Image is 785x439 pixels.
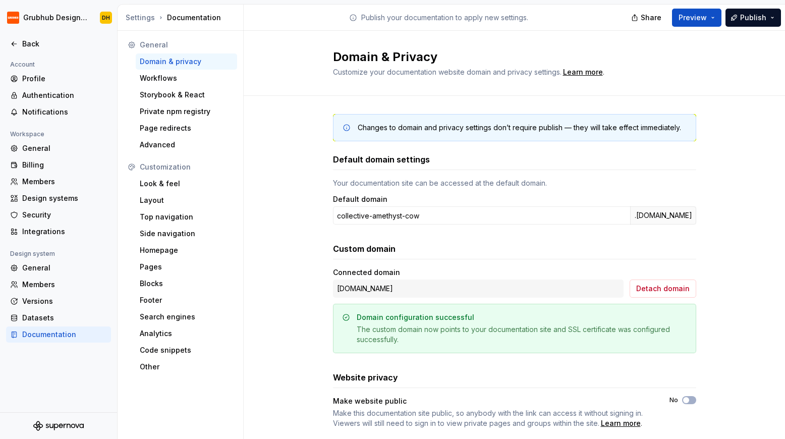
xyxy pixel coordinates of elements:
[22,74,107,84] div: Profile
[136,137,237,153] a: Advanced
[22,177,107,187] div: Members
[140,40,233,50] div: General
[333,243,396,255] h3: Custom domain
[6,277,111,293] a: Members
[6,174,111,190] a: Members
[140,245,233,255] div: Homepage
[7,12,19,24] img: 4e8d6f31-f5cf-47b4-89aa-e4dec1dc0822.png
[140,295,233,305] div: Footer
[136,359,237,375] a: Other
[333,194,387,204] label: Default domain
[22,313,107,323] div: Datasets
[136,309,237,325] a: Search engines
[6,224,111,240] a: Integrations
[6,157,111,173] a: Billing
[140,279,233,289] div: Blocks
[562,69,604,76] span: .
[22,143,107,153] div: General
[140,212,233,222] div: Top navigation
[672,9,721,27] button: Preview
[22,210,107,220] div: Security
[136,342,237,358] a: Code snippets
[140,362,233,372] div: Other
[136,325,237,342] a: Analytics
[136,292,237,308] a: Footer
[136,103,237,120] a: Private npm registry
[6,59,39,71] div: Account
[136,176,237,192] a: Look & feel
[333,280,624,298] div: [DOMAIN_NAME]
[140,345,233,355] div: Code snippets
[136,259,237,275] a: Pages
[357,324,687,345] div: The custom domain now points to your documentation site and SSL certificate was configured succes...
[136,276,237,292] a: Blocks
[140,328,233,339] div: Analytics
[140,90,233,100] div: Storybook & React
[679,13,707,23] span: Preview
[333,396,651,406] div: Make website public
[140,57,233,67] div: Domain & privacy
[6,248,59,260] div: Design system
[6,310,111,326] a: Datasets
[22,39,107,49] div: Back
[22,330,107,340] div: Documentation
[102,14,110,22] div: DH
[140,179,233,189] div: Look & feel
[636,284,690,294] span: Detach domain
[140,162,233,172] div: Customization
[6,104,111,120] a: Notifications
[22,160,107,170] div: Billing
[22,193,107,203] div: Design systems
[6,190,111,206] a: Design systems
[6,326,111,343] a: Documentation
[6,36,111,52] a: Back
[140,312,233,322] div: Search engines
[333,153,430,166] h3: Default domain settings
[6,71,111,87] a: Profile
[333,178,696,188] div: Your documentation site can be accessed at the default domain.
[333,409,643,427] span: Make this documentation site public, so anybody with the link can access it without signing in. V...
[725,9,781,27] button: Publish
[126,13,239,23] div: Documentation
[126,13,155,23] button: Settings
[140,140,233,150] div: Advanced
[140,262,233,272] div: Pages
[22,296,107,306] div: Versions
[140,73,233,83] div: Workflows
[361,13,528,23] p: Publish your documentation to apply new settings.
[6,140,111,156] a: General
[333,408,651,428] span: .
[6,87,111,103] a: Authentication
[358,123,681,133] div: Changes to domain and privacy settings don’t require publish — they will take effect immediately.
[740,13,766,23] span: Publish
[23,13,88,23] div: Grubhub Design System
[140,229,233,239] div: Side navigation
[6,260,111,276] a: General
[136,192,237,208] a: Layout
[140,123,233,133] div: Page redirects
[136,53,237,70] a: Domain & privacy
[22,227,107,237] div: Integrations
[140,106,233,117] div: Private npm registry
[140,195,233,205] div: Layout
[33,421,84,431] svg: Supernova Logo
[357,312,474,322] div: Domain configuration successful
[6,207,111,223] a: Security
[333,49,684,65] h2: Domain & Privacy
[630,280,696,298] button: Detach domain
[333,68,562,76] span: Customize your documentation website domain and privacy settings.
[669,396,678,404] label: No
[136,87,237,103] a: Storybook & React
[333,267,624,278] div: Connected domain
[630,206,696,225] div: .[DOMAIN_NAME]
[641,13,661,23] span: Share
[563,67,603,77] a: Learn more
[601,418,641,428] a: Learn more
[22,263,107,273] div: General
[136,120,237,136] a: Page redirects
[136,242,237,258] a: Homepage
